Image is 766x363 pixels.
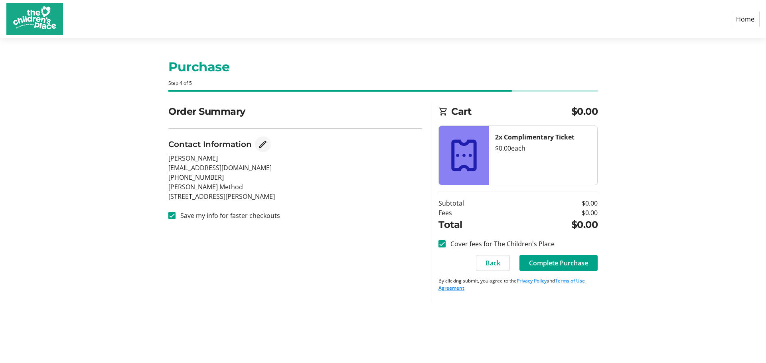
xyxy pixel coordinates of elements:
[168,138,252,150] h3: Contact Information
[476,255,510,271] button: Back
[517,208,598,218] td: $0.00
[519,255,598,271] button: Complete Purchase
[176,211,280,220] label: Save my info for faster checkouts
[529,258,588,268] span: Complete Purchase
[168,192,422,201] p: [STREET_ADDRESS][PERSON_NAME]
[168,80,598,87] div: Step 4 of 5
[451,104,571,119] span: Cart
[168,182,422,192] p: [PERSON_NAME] Method
[255,136,271,152] button: Edit Contact Information
[168,153,422,163] p: [PERSON_NAME]
[438,208,517,218] td: Fees
[438,218,517,232] td: Total
[486,258,500,268] span: Back
[571,104,598,119] span: $0.00
[168,163,422,173] p: [EMAIL_ADDRESS][DOMAIN_NAME]
[168,104,422,119] h2: Order Summary
[6,3,63,35] img: The Children's Place's Logo
[495,133,574,141] strong: 2x Complimentary Ticket
[495,143,591,153] div: $0.00 each
[517,218,598,232] td: $0.00
[168,57,598,77] h1: Purchase
[517,198,598,208] td: $0.00
[446,239,555,249] label: Cover fees for The Children's Place
[438,277,585,291] a: Terms of Use Agreement
[517,277,547,284] a: Privacy Policy
[438,198,517,208] td: Subtotal
[731,12,760,27] a: Home
[168,173,422,182] p: [PHONE_NUMBER]
[438,277,598,292] p: By clicking submit, you agree to the and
